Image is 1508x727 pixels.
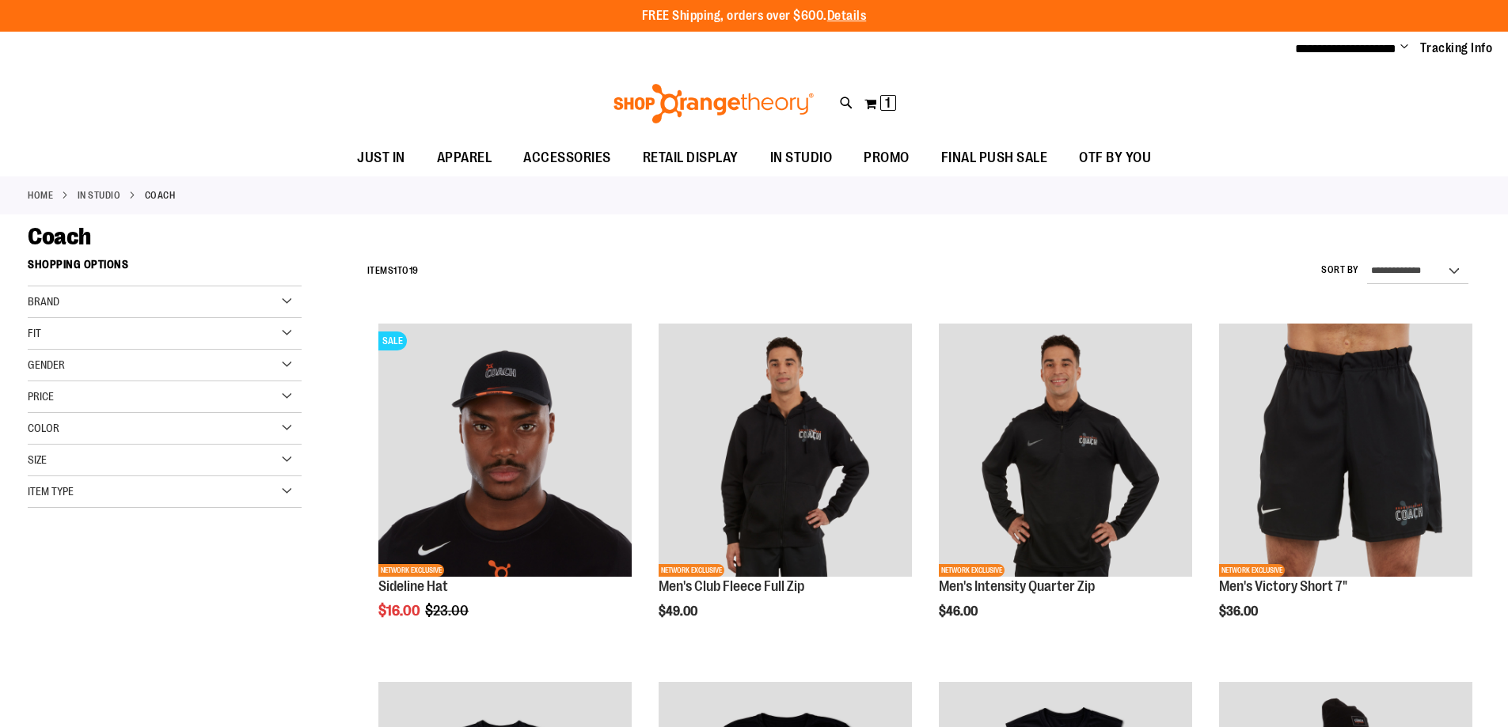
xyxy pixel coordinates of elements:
[28,453,47,466] span: Size
[28,358,65,371] span: Gender
[28,390,54,403] span: Price
[659,604,700,619] span: $49.00
[1219,604,1260,619] span: $36.00
[28,188,53,203] a: Home
[367,259,419,283] h2: Items to
[770,140,833,176] span: IN STUDIO
[827,9,867,23] a: Details
[78,188,121,203] a: IN STUDIO
[659,564,724,577] span: NETWORK EXCLUSIVE
[1063,140,1167,176] a: OTF BY YOU
[523,140,611,176] span: ACCESSORIES
[941,140,1048,176] span: FINAL PUSH SALE
[1211,316,1480,659] div: product
[659,324,912,579] a: OTF Mens Coach FA23 Club Fleece Full Zip - Black primary imageNETWORK EXCLUSIVE
[642,7,867,25] p: FREE Shipping, orders over $600.
[1079,140,1151,176] span: OTF BY YOU
[754,140,849,176] a: IN STUDIO
[357,140,405,176] span: JUST IN
[939,578,1095,594] a: Men's Intensity Quarter Zip
[28,295,59,308] span: Brand
[378,324,632,577] img: Sideline Hat primary image
[1420,40,1493,57] a: Tracking Info
[393,265,397,276] span: 1
[145,188,176,203] strong: Coach
[437,140,492,176] span: APPAREL
[341,140,421,176] a: JUST IN
[651,316,920,659] div: product
[864,140,910,176] span: PROMO
[1219,578,1347,594] a: Men's Victory Short 7"
[421,140,508,176] a: APPAREL
[659,578,804,594] a: Men's Club Fleece Full Zip
[425,603,471,619] span: $23.00
[1219,324,1472,579] a: OTF Mens Coach FA23 Victory Short - Black primary imageNETWORK EXCLUSIVE
[939,324,1192,577] img: OTF Mens Coach FA23 Intensity Quarter Zip - Black primary image
[931,316,1200,659] div: product
[939,324,1192,579] a: OTF Mens Coach FA23 Intensity Quarter Zip - Black primary imageNETWORK EXCLUSIVE
[28,422,59,434] span: Color
[1400,40,1408,56] button: Account menu
[611,84,816,123] img: Shop Orangetheory
[370,316,640,659] div: product
[378,564,444,577] span: NETWORK EXCLUSIVE
[378,331,407,350] span: SALE
[939,564,1005,577] span: NETWORK EXCLUSIVE
[643,140,739,176] span: RETAIL DISPLAY
[28,223,91,250] span: Coach
[507,140,627,176] a: ACCESSORIES
[885,95,891,111] span: 1
[28,327,41,339] span: Fit
[28,251,302,286] strong: Shopping Options
[659,324,912,577] img: OTF Mens Coach FA23 Club Fleece Full Zip - Black primary image
[1219,324,1472,577] img: OTF Mens Coach FA23 Victory Short - Black primary image
[378,578,448,594] a: Sideline Hat
[409,265,419,276] span: 19
[1219,564,1285,577] span: NETWORK EXCLUSIVE
[848,140,925,176] a: PROMO
[627,140,754,176] a: RETAIL DISPLAY
[939,604,980,619] span: $46.00
[28,485,74,498] span: Item Type
[378,603,423,619] span: $16.00
[1321,263,1359,277] label: Sort By
[378,324,632,579] a: Sideline Hat primary imageSALENETWORK EXCLUSIVE
[925,140,1064,176] a: FINAL PUSH SALE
